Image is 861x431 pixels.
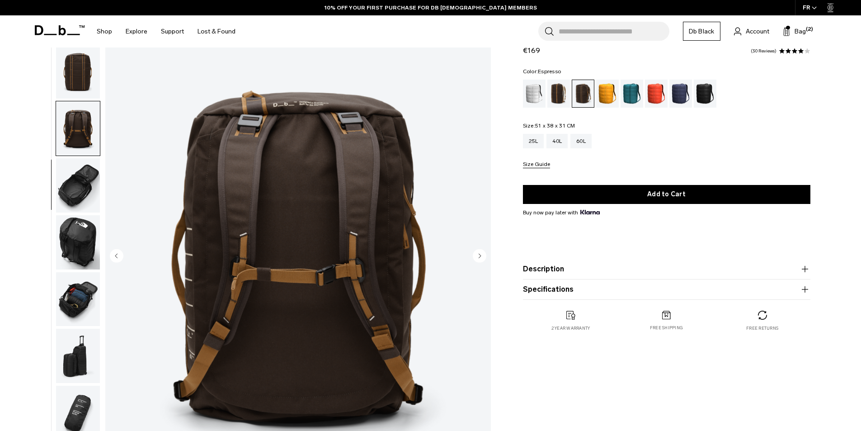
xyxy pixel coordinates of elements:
[523,284,810,295] button: Specifications
[746,325,778,332] p: Free returns
[523,69,561,74] legend: Color:
[97,15,112,47] a: Shop
[523,134,544,148] a: 25L
[523,264,810,275] button: Description
[650,325,683,331] p: Free shipping
[56,215,100,270] button: Roamer Duffel 60L Espresso
[751,49,776,53] a: 30 reviews
[669,80,692,108] a: Blue Hour
[683,22,720,41] a: Db Black
[645,80,668,108] a: Falu Red
[621,80,643,108] a: Midnight Teal
[110,249,123,264] button: Previous slide
[570,134,592,148] a: 60L
[56,45,100,99] img: Roamer Duffel 60L Espresso
[523,185,810,204] button: Add to Cart
[734,26,769,37] a: Account
[56,329,100,383] img: Roamer Duffel 60L Espresso
[746,27,769,36] span: Account
[523,208,600,217] span: Buy now pay later with
[596,80,619,108] a: Parhelion Orange
[56,272,100,327] button: Roamer Duffel 60L Espresso
[523,80,546,108] a: White Out
[56,101,100,156] img: Roamer Duffel 60L Espresso
[523,161,550,168] button: Size Guide
[523,46,540,55] span: €169
[572,80,594,108] a: Espresso
[546,134,568,148] a: 40L
[538,68,561,75] span: Espresso
[523,123,575,128] legend: Size:
[783,26,806,37] button: Bag (2)
[580,210,600,214] img: {"height" => 20, "alt" => "Klarna"}
[56,328,100,384] button: Roamer Duffel 60L Espresso
[56,158,100,213] button: Roamer Duffel 60L Espresso
[694,80,716,108] a: Black Out
[56,272,100,327] img: Roamer Duffel 60L Espresso
[90,15,242,47] nav: Main Navigation
[547,80,570,108] a: Cappuccino
[56,44,100,99] button: Roamer Duffel 60L Espresso
[126,15,147,47] a: Explore
[325,4,537,12] a: 10% OFF YOUR FIRST PURCHASE FOR DB [DEMOGRAPHIC_DATA] MEMBERS
[56,101,100,156] button: Roamer Duffel 60L Espresso
[56,215,100,270] img: Roamer Duffel 60L Espresso
[806,26,813,33] span: (2)
[56,158,100,213] img: Roamer Duffel 60L Espresso
[795,27,806,36] span: Bag
[535,123,575,129] span: 51 x 38 x 31 CM
[473,249,486,264] button: Next slide
[161,15,184,47] a: Support
[198,15,235,47] a: Lost & Found
[551,325,590,332] p: 2 year warranty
